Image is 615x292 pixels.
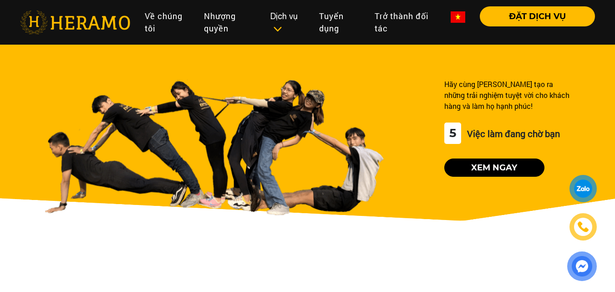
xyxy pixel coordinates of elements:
span: Việc làm đang chờ bạn [465,128,560,139]
a: Về chúng tôi [137,6,197,38]
a: phone-icon [571,215,595,239]
a: ĐẶT DỊCH VỤ [473,12,595,20]
button: ĐẶT DỊCH VỤ [480,6,595,26]
div: 5 [444,123,461,144]
img: phone-icon [578,222,589,232]
a: Nhượng quyền [197,6,263,38]
img: banner [45,79,384,215]
a: Tuyển dụng [312,6,367,38]
a: Trở thành đối tác [367,6,443,38]
img: subToggleIcon [273,25,282,34]
div: Dịch vụ [270,10,305,35]
div: Hãy cùng [PERSON_NAME] tạo ra những trải nghiệm tuyệt vời cho khách hàng và làm họ hạnh phúc! [444,79,570,112]
button: Xem ngay [444,159,544,177]
img: vn-flag.png [451,11,465,23]
img: heramo-logo.png [20,10,130,34]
